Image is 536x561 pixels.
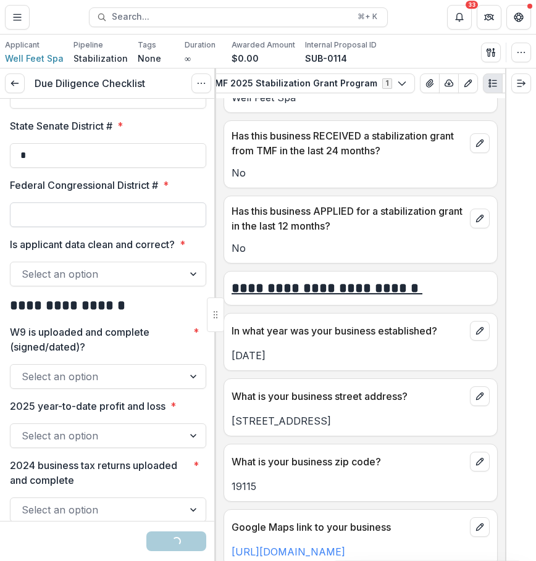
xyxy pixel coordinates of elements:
[232,413,490,428] p: [STREET_ADDRESS]
[5,52,64,65] a: Well Feet Spa
[232,204,465,233] p: Has this business APPLIED for a stabilization grant in the last 12 months?
[232,52,259,65] p: $0.00
[138,39,156,51] p: Tags
[191,73,211,93] button: Options
[232,39,295,51] p: Awarded Amount
[232,323,465,338] p: In what year was your business established?
[10,325,188,354] p: W9 is uploaded and complete (signed/dated)?
[458,73,478,93] button: Edit as form
[35,78,145,89] h3: Due Diligence Checklist
[232,128,465,158] p: Has this business RECEIVED a stabilization grant from TMF in the last 24 months?
[89,7,388,27] button: Search...
[112,12,350,22] span: Search...
[185,52,191,65] p: ∞
[470,386,490,406] button: edit
[73,52,128,65] p: Stabilization
[470,321,490,341] button: edit
[232,165,490,180] p: No
[470,209,490,228] button: edit
[232,520,465,534] p: Google Maps link to your business
[420,73,440,93] button: View Attached Files
[10,458,188,488] p: 2024 business tax returns uploaded and complete
[470,133,490,153] button: edit
[232,348,490,363] p: [DATE]
[305,52,347,65] p: SUB-0114
[470,452,490,472] button: edit
[10,237,175,252] p: Is applicant data clean and correct?
[477,5,501,30] button: Partners
[355,10,380,23] div: ⌘ + K
[305,39,377,51] p: Internal Proposal ID
[506,5,531,30] button: Get Help
[185,39,216,51] p: Duration
[470,517,490,537] button: edit
[232,546,345,558] a: [URL][DOMAIN_NAME]
[466,1,478,9] div: 33
[5,39,40,51] p: Applicant
[232,454,465,469] p: What is your business zip code?
[483,73,503,93] button: Plaintext view
[232,241,490,256] p: No
[93,73,415,93] button: WELL FEET LLC - 2025 - TMF 2025 Stabilization Grant Program1
[447,5,472,30] button: Notifications
[10,178,158,193] p: Federal Congressional District #
[73,39,103,51] p: Pipeline
[502,73,522,93] button: PDF view
[10,399,165,413] p: 2025 year-to-date profit and loss
[5,5,30,30] button: Toggle Menu
[511,73,531,93] button: Expand right
[232,479,490,494] p: 19115
[138,52,161,65] p: None
[10,118,112,133] p: State Senate District #
[232,389,465,404] p: What is your business street address?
